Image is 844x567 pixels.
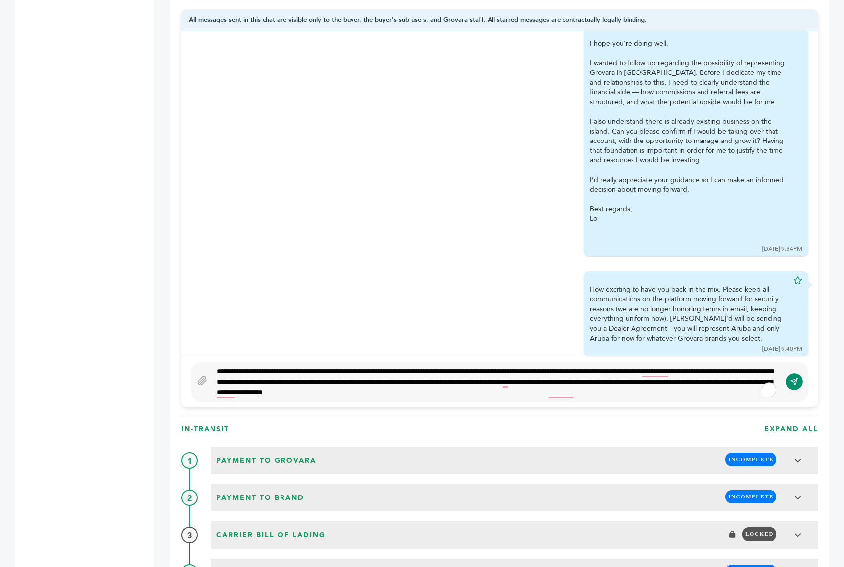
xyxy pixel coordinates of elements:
h3: In-Transit [181,425,229,434]
div: I hope you’re doing well. [590,39,788,49]
span: INCOMPLETE [725,453,776,466]
div: All messages sent in this chat are visible only to the buyer, the buyer's sub-users, and Grovara ... [181,9,818,32]
div: How exciting to have you back in the mix. Please keep all communications on the platform moving f... [590,285,788,344]
div: I also understand there is already existing business on the island. Can you please confirm if I w... [590,117,788,165]
div: Lo [590,214,788,224]
div: [DATE] 9:34PM [762,245,802,253]
span: Payment to brand [213,490,307,506]
div: To enrich screen reader interactions, please activate Accessibility in Grammarly extension settings [212,366,781,398]
span: INCOMPLETE [725,490,776,503]
div: Best regards, [590,204,788,214]
span: LOCKED [742,527,776,541]
span: Carrier Bill of Lading [213,527,329,543]
div: [DATE] 9:40PM [762,345,802,353]
div: I wanted to follow up regarding the possibility of representing Grovara in [GEOGRAPHIC_DATA]. Bef... [590,58,788,107]
span: Payment to Grovara [213,453,319,469]
h3: EXPAND ALL [764,425,818,434]
div: I’d really appreciate your guidance so I can make an informed decision about moving forward. [590,175,788,195]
